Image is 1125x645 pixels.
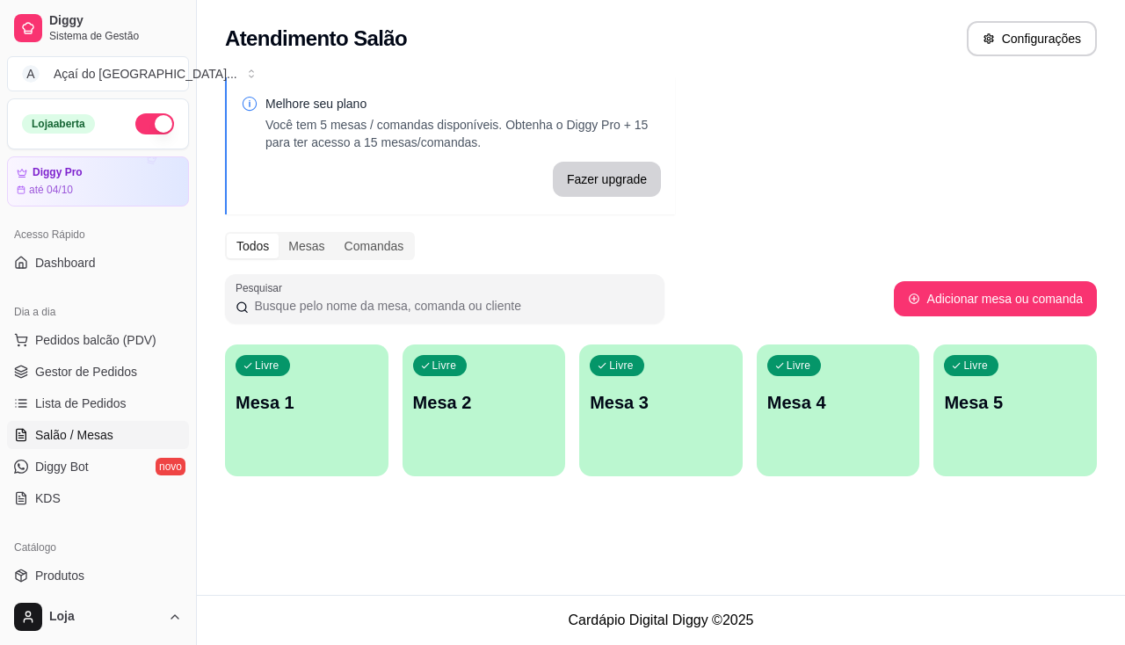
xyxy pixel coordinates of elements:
[7,358,189,386] a: Gestor de Pedidos
[963,359,988,373] p: Livre
[609,359,634,373] p: Livre
[7,484,189,512] a: KDS
[7,421,189,449] a: Salão / Mesas
[767,390,910,415] p: Mesa 4
[335,234,414,258] div: Comandas
[49,609,161,625] span: Loja
[265,95,661,112] p: Melhore seu plano
[227,234,279,258] div: Todos
[944,390,1086,415] p: Mesa 5
[757,344,920,476] button: LivreMesa 4
[197,595,1125,645] footer: Cardápio Digital Diggy © 2025
[236,280,288,295] label: Pesquisar
[7,453,189,481] a: Diggy Botnovo
[35,458,89,475] span: Diggy Bot
[35,489,61,507] span: KDS
[35,254,96,272] span: Dashboard
[225,25,407,53] h2: Atendimento Salão
[7,56,189,91] button: Select a team
[579,344,743,476] button: LivreMesa 3
[413,390,555,415] p: Mesa 2
[265,116,661,151] p: Você tem 5 mesas / comandas disponíveis. Obtenha o Diggy Pro + 15 para ter acesso a 15 mesas/coma...
[35,395,127,412] span: Lista de Pedidos
[553,162,661,197] button: Fazer upgrade
[7,298,189,326] div: Dia a dia
[7,326,189,354] button: Pedidos balcão (PDV)
[7,249,189,277] a: Dashboard
[49,13,182,29] span: Diggy
[590,390,732,415] p: Mesa 3
[7,221,189,249] div: Acesso Rápido
[279,234,334,258] div: Mesas
[33,166,83,179] article: Diggy Pro
[135,113,174,134] button: Alterar Status
[35,567,84,584] span: Produtos
[249,297,654,315] input: Pesquisar
[7,7,189,49] a: DiggySistema de Gestão
[225,344,388,476] button: LivreMesa 1
[432,359,457,373] p: Livre
[35,363,137,380] span: Gestor de Pedidos
[54,65,237,83] div: Açaí do [GEOGRAPHIC_DATA] ...
[35,331,156,349] span: Pedidos balcão (PDV)
[787,359,811,373] p: Livre
[933,344,1097,476] button: LivreMesa 5
[403,344,566,476] button: LivreMesa 2
[7,533,189,562] div: Catálogo
[255,359,279,373] p: Livre
[894,281,1097,316] button: Adicionar mesa ou comanda
[236,390,378,415] p: Mesa 1
[49,29,182,43] span: Sistema de Gestão
[22,65,40,83] span: A
[7,562,189,590] a: Produtos
[29,183,73,197] article: até 04/10
[7,596,189,638] button: Loja
[7,389,189,417] a: Lista de Pedidos
[7,156,189,207] a: Diggy Proaté 04/10
[22,114,95,134] div: Loja aberta
[35,426,113,444] span: Salão / Mesas
[967,21,1097,56] button: Configurações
